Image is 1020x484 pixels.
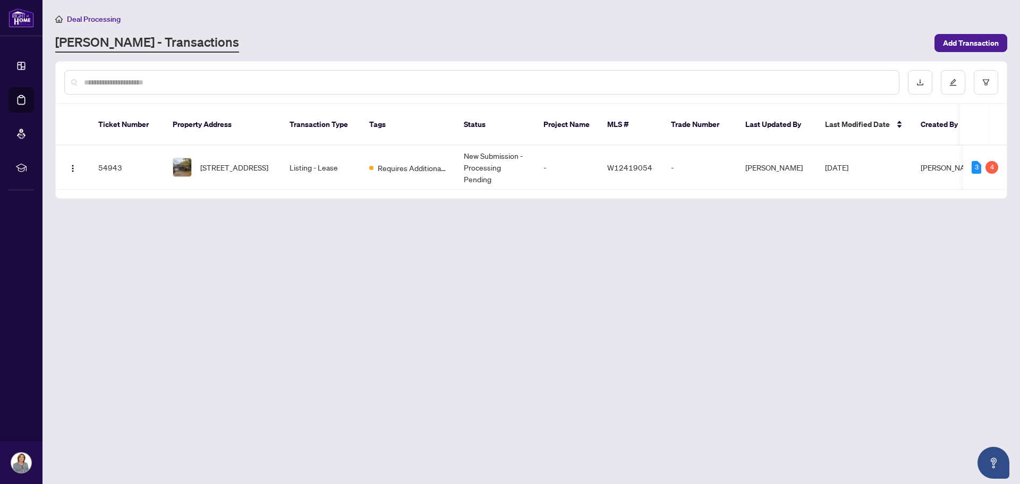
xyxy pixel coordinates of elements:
[607,163,652,172] span: W12419054
[737,146,817,190] td: [PERSON_NAME]
[361,104,455,146] th: Tags
[11,453,31,473] img: Profile Icon
[825,163,848,172] span: [DATE]
[173,158,191,176] img: thumbnail-img
[972,161,981,174] div: 3
[941,70,965,95] button: edit
[455,146,535,190] td: New Submission - Processing Pending
[200,162,268,173] span: [STREET_ADDRESS]
[67,14,121,24] span: Deal Processing
[662,104,737,146] th: Trade Number
[535,104,599,146] th: Project Name
[662,146,737,190] td: -
[982,79,990,86] span: filter
[69,164,77,173] img: Logo
[164,104,281,146] th: Property Address
[908,70,932,95] button: download
[64,159,81,176] button: Logo
[599,104,662,146] th: MLS #
[55,15,63,23] span: home
[55,33,239,53] a: [PERSON_NAME] - Transactions
[737,104,817,146] th: Last Updated By
[921,163,978,172] span: [PERSON_NAME]
[912,104,976,146] th: Created By
[8,8,34,28] img: logo
[90,104,164,146] th: Ticket Number
[934,34,1007,52] button: Add Transaction
[281,104,361,146] th: Transaction Type
[281,146,361,190] td: Listing - Lease
[916,79,924,86] span: download
[949,79,957,86] span: edit
[535,146,599,190] td: -
[378,162,447,174] span: Requires Additional Docs
[985,161,998,174] div: 4
[90,146,164,190] td: 54943
[974,70,998,95] button: filter
[825,118,890,130] span: Last Modified Date
[977,447,1009,479] button: Open asap
[943,35,999,52] span: Add Transaction
[455,104,535,146] th: Status
[817,104,912,146] th: Last Modified Date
